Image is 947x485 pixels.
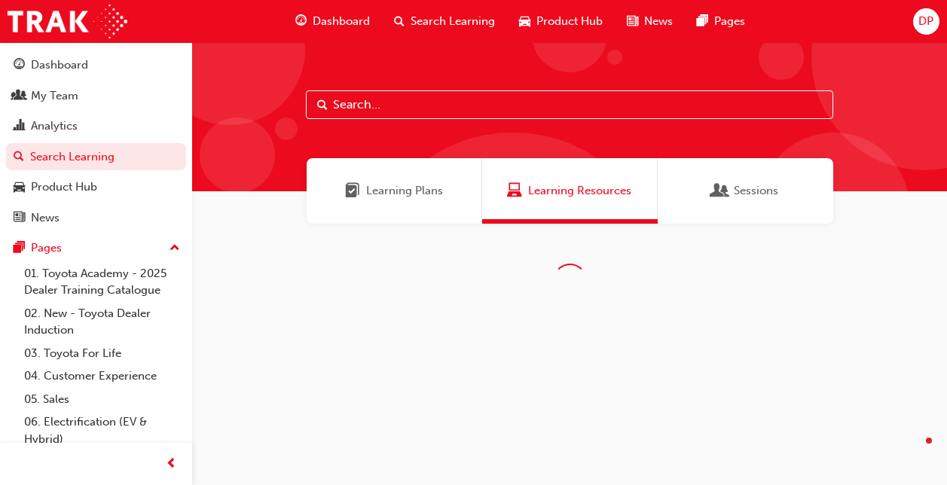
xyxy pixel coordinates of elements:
[697,12,708,31] span: pages-icon
[14,212,25,225] span: news-icon
[6,173,186,201] a: Product Hub
[714,13,745,30] span: Pages
[345,182,360,200] span: Learning Plans
[31,209,60,227] div: News
[31,87,78,105] div: My Team
[31,178,97,196] div: Product Hub
[307,158,482,224] a: Learning PlansLearning Plans
[6,51,186,79] a: Dashboard
[18,410,186,450] a: 06. Electrification (EV & Hybrid)
[14,242,25,255] span: pages-icon
[528,182,631,200] span: Learning Resources
[14,59,25,72] span: guage-icon
[658,158,833,224] a: SessionsSessions
[295,12,307,31] span: guage-icon
[507,6,615,37] a: car-iconProduct Hub
[507,182,522,200] span: Learning Resources
[18,262,186,302] a: 01. Toyota Academy - 2025 Dealer Training Catalogue
[615,6,685,37] a: news-iconNews
[519,12,530,31] span: car-icon
[6,234,186,262] button: Pages
[644,13,673,30] span: News
[6,48,186,234] button: DashboardMy TeamAnalyticsSearch LearningProduct HubNews
[382,6,507,37] a: search-iconSearch Learning
[170,239,180,258] span: up-icon
[6,143,186,171] a: Search Learning
[14,120,25,133] span: chart-icon
[31,239,62,257] div: Pages
[366,182,443,200] span: Learning Plans
[6,112,186,140] a: Analytics
[6,82,186,110] a: My Team
[713,182,728,200] span: Sessions
[394,12,405,31] span: search-icon
[313,13,370,30] span: Dashboard
[18,302,186,342] a: 02. New - Toyota Dealer Induction
[8,5,127,38] img: Trak
[18,342,186,365] a: 03. Toyota For Life
[306,90,833,119] input: Search...
[685,6,757,37] a: pages-iconPages
[14,151,24,164] span: search-icon
[411,13,495,30] span: Search Learning
[913,8,939,35] button: DP
[31,56,88,74] div: Dashboard
[14,181,25,194] span: car-icon
[283,6,382,37] a: guage-iconDashboard
[6,204,186,232] a: News
[918,13,933,30] span: DP
[166,455,177,474] span: prev-icon
[627,12,638,31] span: news-icon
[18,388,186,411] a: 05. Sales
[734,182,778,200] span: Sessions
[317,96,328,114] span: Search
[896,434,932,470] iframe: Intercom live chat
[482,158,658,224] a: Learning ResourcesLearning Resources
[18,365,186,388] a: 04. Customer Experience
[536,13,603,30] span: Product Hub
[31,117,78,135] div: Analytics
[14,90,25,103] span: people-icon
